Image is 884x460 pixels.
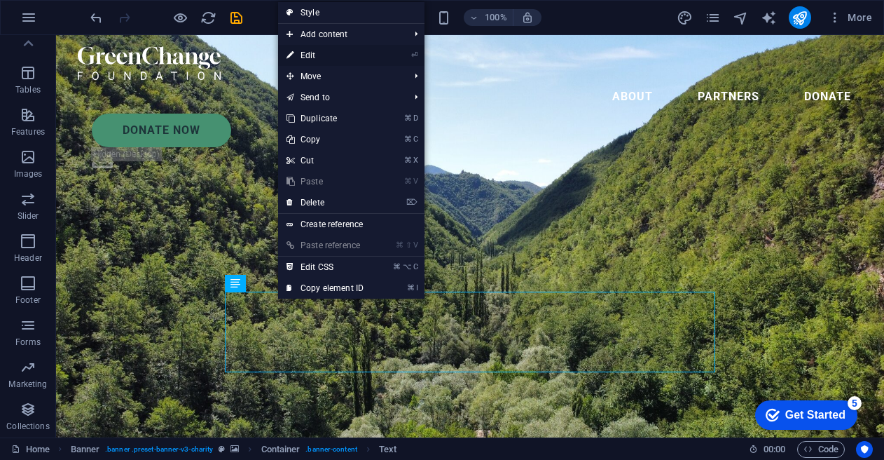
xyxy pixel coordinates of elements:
i: Reload page [200,10,216,26]
i: ⌦ [406,198,417,207]
i: Pages (Ctrl+Alt+S) [705,10,721,26]
p: Tables [15,84,41,95]
span: : [773,444,775,454]
a: ⌘XCut [278,150,372,171]
div: 5 [104,3,118,17]
i: ⌘ [404,177,412,186]
i: Publish [792,10,808,26]
div: Get Started [41,15,102,28]
button: reload [200,9,216,26]
a: ⌘⇧VPaste reference [278,235,372,256]
button: Click here to leave preview mode and continue editing [172,9,188,26]
p: Slider [18,210,39,222]
i: ⌘ [396,241,403,250]
span: 00 00 [764,441,785,458]
span: Click to select. Double-click to edit [261,441,301,458]
button: Code [797,441,845,458]
a: ⌘ICopy element ID [278,278,372,299]
i: ⌘ [407,283,415,292]
i: D [413,114,417,123]
h6: 100% [485,9,507,26]
i: V [413,241,417,250]
i: ⌘ [404,114,412,123]
p: Marketing [8,379,47,390]
p: Collections [6,421,49,432]
span: Click to select. Double-click to edit [71,441,100,458]
h6: Session time [749,441,786,458]
a: ⌘DDuplicate [278,108,372,129]
span: . banner-content [305,441,357,458]
span: More [828,11,872,25]
span: Click to select. Double-click to edit [379,441,396,458]
button: Usercentrics [856,441,873,458]
i: Navigator [733,10,749,26]
i: V [413,177,417,186]
a: ⌘CCopy [278,129,372,150]
i: This element contains a background [230,445,239,453]
i: ⌘ [404,156,412,165]
button: More [822,6,878,29]
button: pages [705,9,721,26]
p: Forms [15,337,41,348]
i: I [416,283,417,292]
a: ⌘VPaste [278,171,372,192]
i: On resize automatically adjust zoom level to fit chosen device. [521,11,534,24]
a: ⏎Edit [278,45,372,66]
button: navigator [733,9,750,26]
button: design [677,9,693,26]
i: This element is a customizable preset [219,445,225,453]
button: publish [789,6,811,29]
i: ⇧ [406,241,412,250]
i: X [413,156,417,165]
i: ⌘ [404,135,412,144]
p: Footer [15,295,41,306]
nav: breadcrumb [71,441,397,458]
i: ⌘ [393,262,401,271]
a: Send to [278,87,403,108]
button: text_generator [761,9,778,26]
div: Get Started 5 items remaining, 0% complete [11,7,113,36]
i: ⌥ [403,262,412,271]
a: Click to cancel selection. Double-click to open Pages [11,441,50,458]
i: ⏎ [411,50,417,60]
p: Images [14,168,43,180]
span: Add content [278,24,403,45]
i: AI Writer [761,10,777,26]
span: Move [278,66,403,87]
button: 100% [464,9,513,26]
span: . banner .preset-banner-v3-charity [105,441,213,458]
a: Create reference [278,214,424,235]
i: C [413,135,417,144]
i: Design (Ctrl+Alt+Y) [677,10,693,26]
p: Features [11,126,45,137]
button: undo [88,9,104,26]
button: save [228,9,244,26]
span: Code [803,441,838,458]
p: Header [14,252,42,264]
i: Undo: Change text (Ctrl+Z) [88,10,104,26]
i: Save (Ctrl+S) [228,10,244,26]
i: C [413,262,417,271]
a: ⌘⌥CEdit CSS [278,257,372,278]
a: Style [278,2,424,23]
a: ⌦Delete [278,192,372,213]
